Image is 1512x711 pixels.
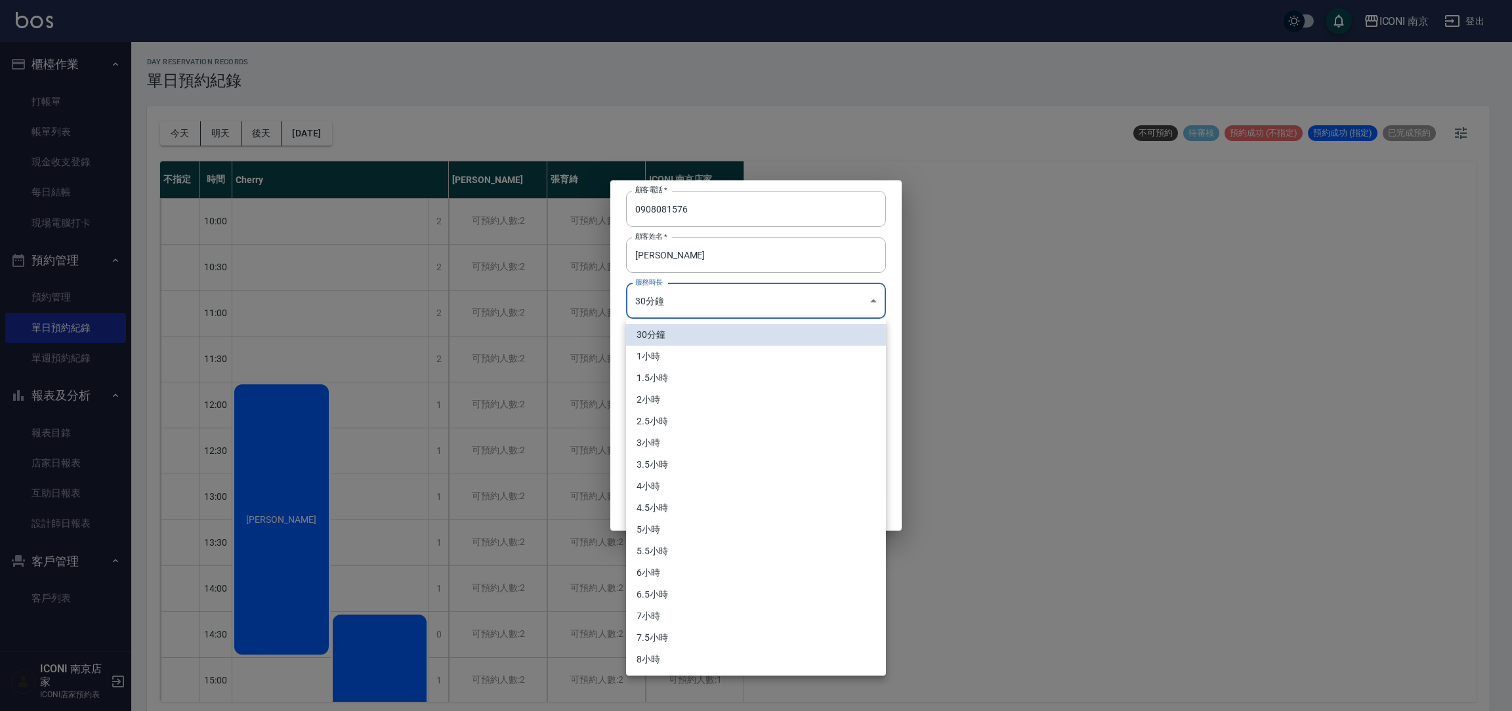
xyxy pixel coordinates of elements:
li: 3.5小時 [626,454,886,476]
li: 5小時 [626,519,886,540]
li: 8小時 [626,649,886,670]
li: 7小時 [626,605,886,627]
li: 6.5小時 [626,584,886,605]
li: 2.5小時 [626,411,886,432]
li: 7.5小時 [626,627,886,649]
li: 30分鐘 [626,324,886,346]
li: 5.5小時 [626,540,886,562]
li: 4.5小時 [626,497,886,519]
li: 3小時 [626,432,886,454]
li: 4小時 [626,476,886,497]
li: 1小時 [626,346,886,367]
li: 2小時 [626,389,886,411]
li: 1.5小時 [626,367,886,389]
li: 6小時 [626,562,886,584]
